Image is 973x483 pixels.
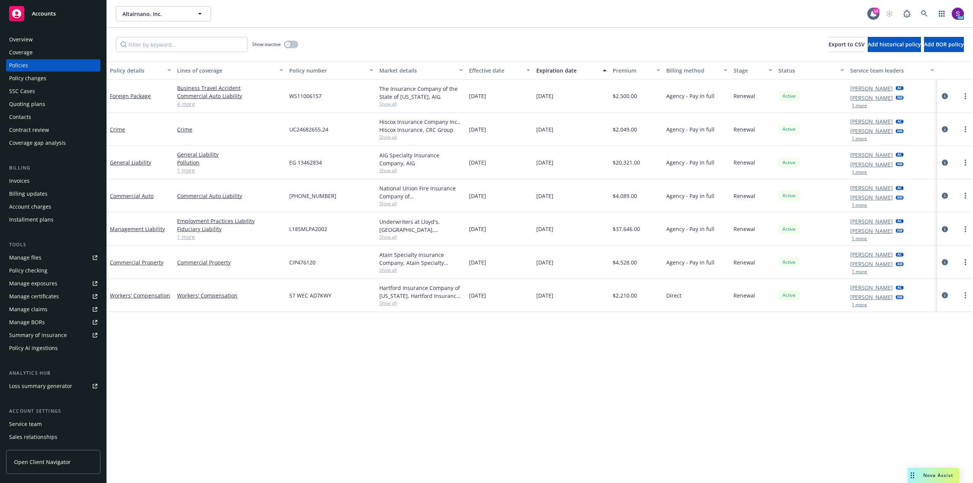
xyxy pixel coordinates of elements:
[850,67,925,74] div: Service team leaders
[379,85,463,101] div: The Insurance Company of the State of [US_STATE], AIG
[908,468,917,483] div: Drag to move
[6,342,100,354] a: Policy AI ingestions
[613,125,637,133] span: $2,049.00
[9,188,48,200] div: Billing updates
[469,225,486,233] span: [DATE]
[850,193,893,201] a: [PERSON_NAME]
[940,258,949,267] a: circleInformation
[781,159,797,166] span: Active
[289,192,336,200] span: [PHONE_NUMBER]
[469,158,486,166] span: [DATE]
[379,267,463,273] span: Show all
[850,184,893,192] a: [PERSON_NAME]
[9,111,31,123] div: Contacts
[9,124,49,136] div: Contract review
[850,160,893,168] a: [PERSON_NAME]
[6,201,100,213] a: Account charges
[177,100,283,108] a: 4 more
[110,292,170,299] a: Workers' Compensation
[613,92,637,100] span: $2,500.00
[6,264,100,277] a: Policy checking
[177,225,283,233] a: Fiduciary Liability
[734,291,755,299] span: Renewal
[379,184,463,200] div: National Union Fire Insurance Company of [GEOGRAPHIC_DATA], [GEOGRAPHIC_DATA], AIG
[850,84,893,92] a: [PERSON_NAME]
[252,41,281,48] span: Show inactive
[110,126,125,133] a: Crime
[961,158,970,167] a: more
[107,61,174,79] button: Policy details
[961,291,970,300] a: more
[379,218,463,234] div: Underwriters at Lloyd's, [GEOGRAPHIC_DATA], [PERSON_NAME] of London, CRC Group
[6,72,100,84] a: Policy changes
[9,431,57,443] div: Sales relationships
[9,46,33,59] div: Coverage
[110,259,163,266] a: Commercial Property
[613,291,637,299] span: $2,210.00
[6,85,100,97] a: SSC Cases
[6,175,100,187] a: Invoices
[533,61,610,79] button: Expiration date
[9,98,45,110] div: Quoting plans
[6,46,100,59] a: Coverage
[940,158,949,167] a: circleInformation
[924,37,964,52] button: Add BOR policy
[6,277,100,290] a: Manage exposures
[731,61,775,79] button: Stage
[666,192,715,200] span: Agency - Pay in full
[6,252,100,264] a: Manage files
[6,380,100,392] a: Loss summary generator
[9,72,46,84] div: Policy changes
[379,200,463,207] span: Show all
[852,170,867,174] button: 1 more
[9,303,48,315] div: Manage claims
[536,67,598,74] div: Expiration date
[9,418,42,430] div: Service team
[6,33,100,46] a: Overview
[781,192,797,199] span: Active
[613,67,652,74] div: Premium
[466,61,533,79] button: Effective date
[9,277,57,290] div: Manage exposures
[952,8,964,20] img: photo
[32,11,56,17] span: Accounts
[873,8,880,14] div: 18
[116,37,247,52] input: Filter by keyword...
[934,6,949,21] a: Switch app
[781,259,797,266] span: Active
[9,316,45,328] div: Manage BORs
[379,134,463,140] span: Show all
[6,418,100,430] a: Service team
[289,67,364,74] div: Policy number
[6,241,100,249] div: Tools
[289,125,328,133] span: UC24682655.24
[613,258,637,266] span: $4,528.00
[177,291,283,299] a: Workers' Compensation
[110,192,154,200] a: Commercial Auto
[6,290,100,302] a: Manage certificates
[923,472,953,478] span: Nova Assist
[9,33,33,46] div: Overview
[852,269,867,274] button: 1 more
[6,407,100,415] div: Account settings
[940,191,949,200] a: circleInformation
[177,192,283,200] a: Commercial Auto Liability
[775,61,847,79] button: Status
[536,125,553,133] span: [DATE]
[734,67,764,74] div: Stage
[379,284,463,300] div: Hartford Insurance Company of [US_STATE], Hartford Insurance Group
[9,59,28,71] div: Policies
[940,225,949,234] a: circleInformation
[666,67,719,74] div: Billing method
[289,291,331,299] span: 57 WEC AD7KWY
[289,92,322,100] span: WS11006157
[961,258,970,267] a: more
[14,458,71,466] span: Open Client Navigator
[961,125,970,134] a: more
[9,214,54,226] div: Installment plans
[9,342,58,354] div: Policy AI ingestions
[829,37,865,52] button: Export to CSV
[850,94,893,102] a: [PERSON_NAME]
[850,250,893,258] a: [PERSON_NAME]
[9,290,59,302] div: Manage certificates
